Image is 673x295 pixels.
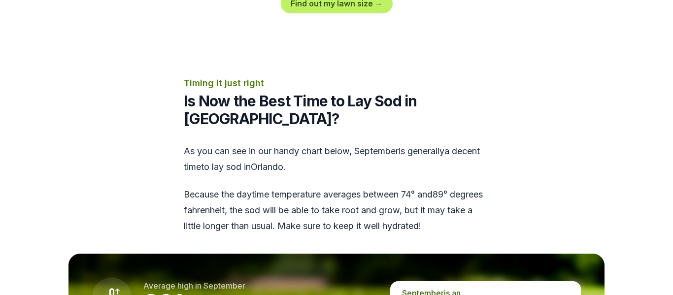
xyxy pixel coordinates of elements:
[184,76,489,90] p: Timing it just right
[184,143,489,234] div: As you can see in our handy chart below, is generally a decent time to lay sod in Orlando .
[203,281,245,291] span: september
[184,187,489,234] p: Because the daytime temperature averages between 74 ° and 89 ° degrees fahrenheit, the sod will b...
[143,280,245,292] p: Average high in
[184,92,489,128] h2: Is Now the Best Time to Lay Sod in [GEOGRAPHIC_DATA]?
[354,146,399,156] span: september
